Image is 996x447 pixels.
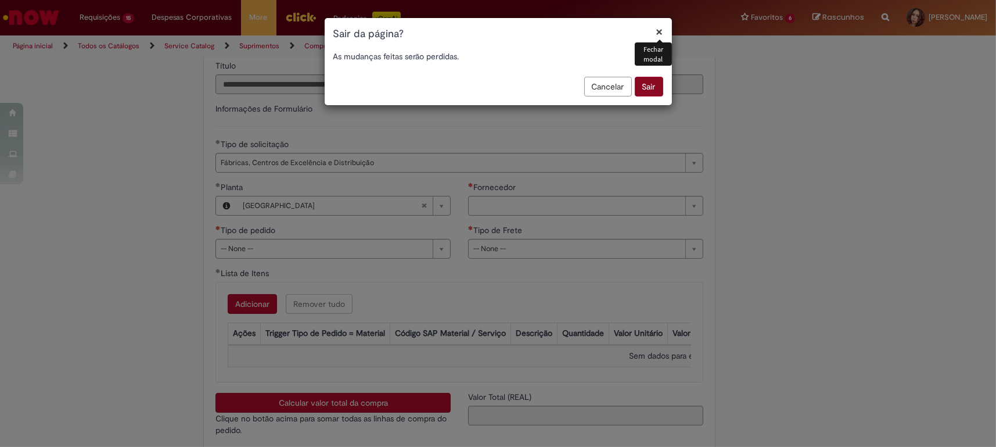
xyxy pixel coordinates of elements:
[333,27,663,42] h1: Sair da página?
[333,51,663,62] p: As mudanças feitas serão perdidas.
[584,77,632,96] button: Cancelar
[656,26,663,38] button: Fechar modal
[635,77,663,96] button: Sair
[635,42,671,66] div: Fechar modal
